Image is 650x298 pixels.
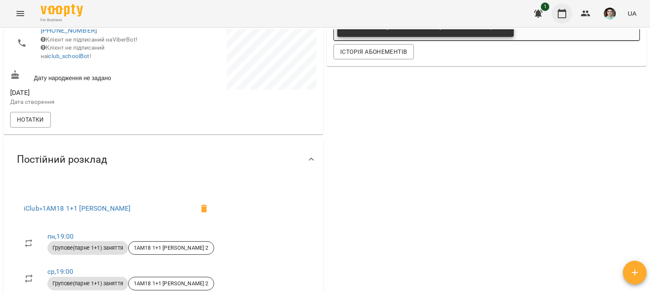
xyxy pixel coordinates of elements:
span: 1 [541,3,549,11]
button: Історія абонементів [333,44,414,59]
div: 1АМ18 1+1 [PERSON_NAME] 2 [128,277,214,290]
button: UA [624,6,640,21]
span: Групове(парне 1+1) заняття [47,244,128,252]
span: Нотатки [17,114,44,125]
p: Дата створення [10,98,162,106]
div: 1АМ18 1+1 [PERSON_NAME] 2 [128,241,214,255]
span: 1АМ18 1+1 [PERSON_NAME] 2 [129,244,214,252]
span: [DATE] [10,88,162,98]
a: iClub»1АМ18 1+1 [PERSON_NAME] [24,204,130,212]
span: Видалити клієнта з групи 1АМ18 1+1 Артем Андрушко 2 для курсу 1АМ18 1+1 Артем Андрушко? [194,198,214,219]
span: 1АМ18 1+1 [PERSON_NAME] 2 [129,280,214,287]
span: For Business [41,17,83,23]
button: Menu [10,3,30,24]
div: Постійний розклад [3,138,323,181]
a: ср,19:00 [47,267,73,276]
span: Постійний розклад [17,153,107,166]
span: Клієнт не підписаний на ! [41,44,105,59]
button: Нотатки [10,112,51,127]
a: iclub_schoolBot [47,53,89,59]
a: пн,19:00 [47,232,74,240]
a: [PHONE_NUMBER] [41,26,97,34]
span: Групове(парне 1+1) заняття [47,280,128,287]
span: UA [628,9,636,18]
img: 8482cb4e613eaef2b7d25a10e2b5d949.jpg [604,8,616,19]
img: Voopty Logo [41,4,83,17]
span: Історія абонементів [340,47,407,57]
span: Клієнт не підписаний на ViberBot! [41,36,138,43]
div: Дату народження не задано [8,68,163,84]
